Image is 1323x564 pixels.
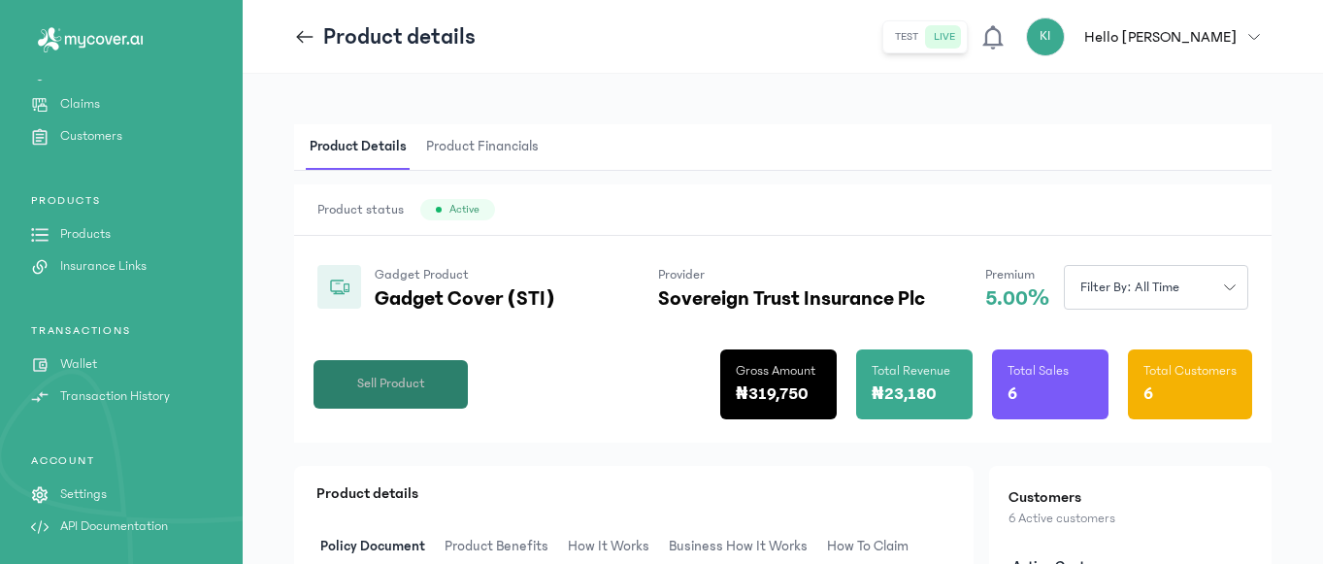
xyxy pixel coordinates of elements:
p: 6 [1143,381,1153,408]
p: Total Revenue [872,361,950,381]
span: Premium [985,267,1035,282]
span: Provider [658,267,705,282]
span: Product status [317,200,404,219]
p: Insurance Links [60,256,147,277]
p: Products [60,224,111,245]
p: Hello [PERSON_NAME] [1084,25,1237,49]
p: Transaction History [60,386,170,407]
span: Sell Product [357,374,425,394]
p: Product details [323,21,476,52]
span: Product Details [306,124,411,170]
p: ₦319,750 [736,381,809,408]
button: test [887,25,926,49]
span: Filter by: all time [1069,278,1191,298]
button: Filter by: all time [1064,265,1248,310]
button: Sell Product [314,360,468,409]
p: Settings [60,484,107,505]
p: 6 Active customers [1009,509,1252,529]
button: Product Details [306,124,422,170]
button: live [926,25,963,49]
p: Claims [60,94,100,115]
p: Total Sales [1008,361,1069,381]
p: 5.00% [985,287,1049,311]
span: Product Financials [422,124,543,170]
p: Product details [316,481,951,505]
button: KIHello [PERSON_NAME] [1026,17,1272,56]
p: Customers [60,126,122,147]
button: Product Financials [422,124,554,170]
p: API Documentation [60,516,168,537]
div: KI [1026,17,1065,56]
p: 6 [1008,381,1017,408]
span: Active [449,202,480,217]
p: Sovereign Trust Insurance Plc [658,287,925,311]
h2: Customers [1009,485,1252,509]
p: Wallet [60,354,97,375]
p: Gross Amount [736,361,815,381]
p: ₦23,180 [872,381,937,408]
span: Gadget Product [375,267,469,282]
p: Total Customers [1143,361,1237,381]
p: Gadget Cover (STI) [375,287,598,311]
